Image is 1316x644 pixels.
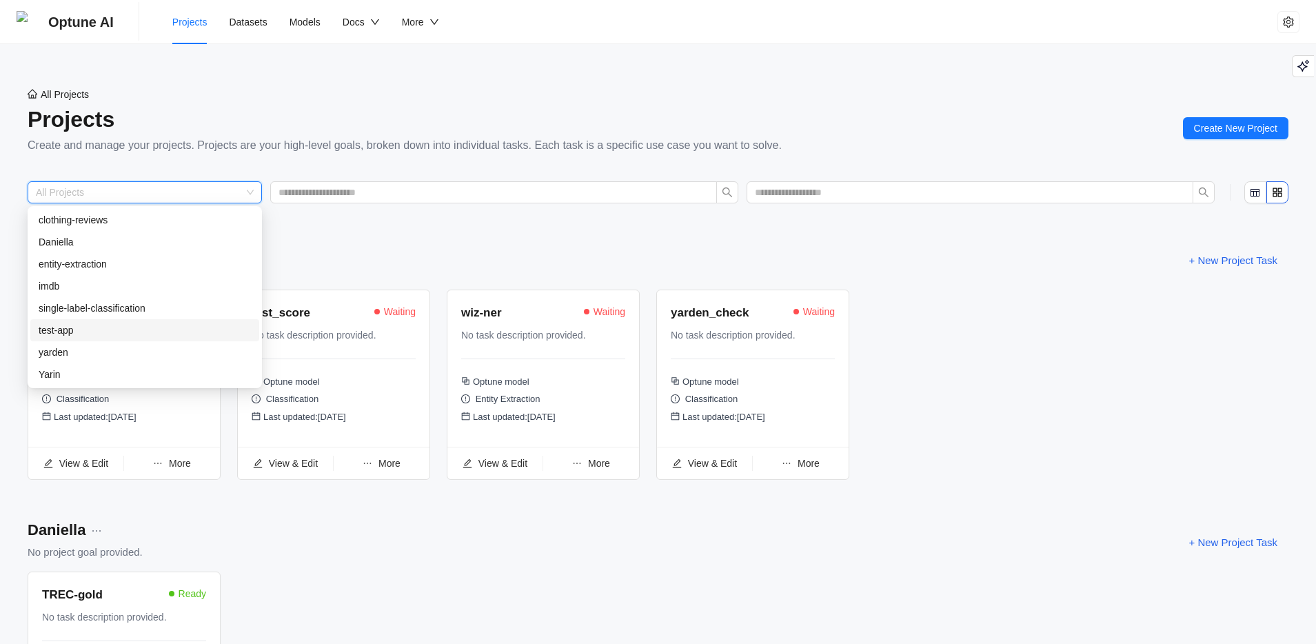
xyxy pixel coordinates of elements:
span: More [169,458,191,469]
span: calendar [671,412,680,421]
span: ellipsis [572,459,582,468]
span: calendar [42,412,51,421]
span: exclamation-circle [252,394,261,403]
div: Create and manage your projects. Projects are your high-level goals, broken down into individual ... [28,137,782,154]
div: imdb [39,279,251,294]
span: ellipsis [363,459,372,468]
span: More [588,458,610,469]
div: Classification [252,392,416,410]
div: single-label-classification [39,301,251,316]
span: View & Edit [688,458,737,469]
span: exclamation-circle [461,394,470,403]
div: single-label-classification [30,297,259,319]
span: exclamation-circle [42,394,51,403]
div: wiz-ner [461,304,502,323]
div: Entity Extraction [461,392,625,410]
span: View & Edit [59,458,108,469]
span: More [798,458,820,469]
button: Create New Project [1183,117,1288,139]
span: block [461,376,470,385]
img: Optune [17,11,39,33]
span: Last updated: [DATE] [473,412,556,422]
div: TREC-gold [42,586,103,605]
span: search [1198,187,1209,198]
span: exclamation-circle [671,394,680,403]
div: No project goal provided. [28,544,143,561]
span: home [28,89,37,99]
div: No task description provided. [671,328,822,343]
span: Models [290,17,321,28]
span: edit [672,459,682,468]
span: Ready [179,586,206,601]
div: imdb [30,275,259,297]
span: more [91,525,102,536]
div: No task description provided. [42,610,194,625]
div: Yarin [30,363,259,385]
span: Datasets [229,17,267,28]
div: Optune model [252,375,416,393]
div: Classification [671,392,835,410]
span: block [671,376,680,385]
div: Optune model [461,375,625,393]
button: Playground [1292,55,1314,77]
div: Daniella [28,519,85,543]
span: + New Project Task [1188,534,1277,551]
button: + New Project Task [1177,531,1288,553]
div: Daniella [39,234,251,250]
div: Projects [28,102,782,137]
div: clothing-reviews [39,212,251,228]
span: Last updated: [DATE] [263,412,346,422]
span: edit [253,459,263,468]
div: Optune model [671,375,835,393]
span: calendar [252,412,261,421]
span: Waiting [384,304,416,319]
span: Last updated: [DATE] [54,412,136,422]
span: appstore [1272,187,1283,198]
div: clothing-reviews [30,209,259,231]
span: Waiting [594,304,625,319]
span: search [722,187,733,198]
span: Create New Project [1194,121,1277,136]
div: entity-extraction [30,253,259,275]
span: Waiting [803,304,835,319]
div: Yarin [39,367,251,382]
div: yarden [30,341,259,363]
span: Projects [172,17,207,28]
div: test_score [252,304,310,323]
span: calendar [461,412,470,421]
span: More [378,458,401,469]
span: edit [43,459,53,468]
div: test-app [39,323,251,338]
div: No task description provided. [252,328,403,343]
button: + New Project Task [1177,249,1288,271]
div: entity-extraction [39,256,251,272]
span: + New Project Task [1188,252,1277,269]
div: test-app [30,319,259,341]
span: setting [1283,17,1294,28]
div: Daniella [30,231,259,253]
span: ellipsis [782,459,791,468]
div: yarden_check [671,304,749,323]
span: View & Edit [478,458,527,469]
span: View & Edit [269,458,318,469]
span: edit [463,459,472,468]
span: All Projects [41,87,89,102]
span: Last updated: [DATE] [682,412,765,422]
div: yarden [39,345,251,360]
div: No task description provided. [461,328,613,343]
div: Classification [42,392,206,410]
span: ellipsis [153,459,163,468]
